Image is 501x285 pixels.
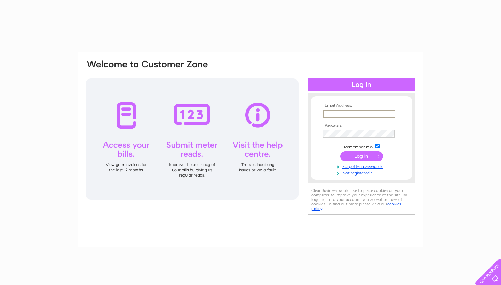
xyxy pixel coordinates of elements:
[311,202,401,211] a: cookies policy
[321,123,402,128] th: Password:
[340,151,383,161] input: Submit
[323,169,402,176] a: Not registered?
[308,185,415,215] div: Clear Business would like to place cookies on your computer to improve your experience of the sit...
[321,143,402,150] td: Remember me?
[321,103,402,108] th: Email Address:
[323,163,402,169] a: Forgotten password?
